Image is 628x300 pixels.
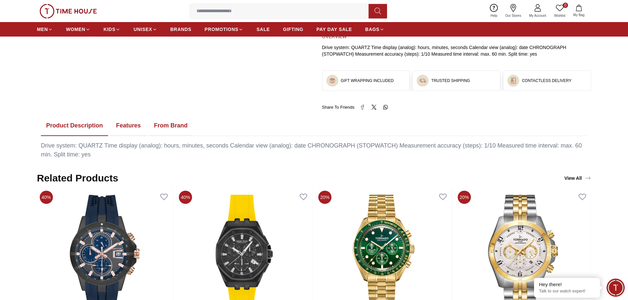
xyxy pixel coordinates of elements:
[322,104,355,111] span: Share To Friends
[607,279,625,297] div: Chat Widget
[283,23,303,35] a: GIFTING
[487,3,501,19] a: Help
[365,26,379,33] span: BAGS
[104,23,120,35] a: KIDS
[522,78,571,83] h3: CONTACTLESS DELIVERY
[539,281,595,288] div: Hey there!
[365,23,384,35] a: BAGS
[41,141,587,159] div: Drive system: QUARTZ Time display (analog): hours, minutes, seconds Calendar view (analog): date ...
[40,191,53,204] span: 40%
[40,4,97,18] img: ...
[563,3,568,8] span: 0
[510,77,517,84] img: ...
[66,23,90,35] a: WOMEN
[134,26,152,33] span: UNISEX
[526,13,549,18] span: My Account
[170,23,192,35] a: BRANDS
[488,13,500,18] span: Help
[329,77,336,84] img: ...
[563,174,592,183] a: View All
[316,23,352,35] a: PAY DAY SALE
[419,77,426,84] img: ...
[104,26,115,33] span: KIDS
[111,116,146,136] button: Features
[318,191,332,204] span: 20%
[41,116,108,136] button: Product Description
[37,172,118,184] h2: Related Products
[37,26,48,33] span: MEN
[316,26,352,33] span: PAY DAY SALE
[170,26,192,33] span: BRANDS
[179,191,192,204] span: 40%
[564,175,591,181] div: View All
[256,23,270,35] a: SALE
[149,116,193,136] button: From Brand
[431,78,470,83] h3: TRUSTED SHIPPING
[569,3,588,19] button: My Bag
[134,23,157,35] a: UNISEX
[205,23,244,35] a: PROMOTIONS
[66,26,85,33] span: WOMEN
[283,26,303,33] span: GIFTING
[539,288,595,294] p: Talk to our watch expert!
[503,13,524,18] span: Our Stores
[550,3,569,19] a: 0Wishlist
[205,26,239,33] span: PROMOTIONS
[552,13,568,18] span: Wishlist
[322,44,591,57] div: Drive system: QUARTZ Time display (analog): hours, minutes, seconds Calendar view (analog): date ...
[501,3,525,19] a: Our Stores
[458,191,471,204] span: 20%
[256,26,270,33] span: SALE
[571,13,587,17] span: My Bag
[341,78,394,83] h3: GIFT WRAPPING INCLUDED
[37,23,53,35] a: MEN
